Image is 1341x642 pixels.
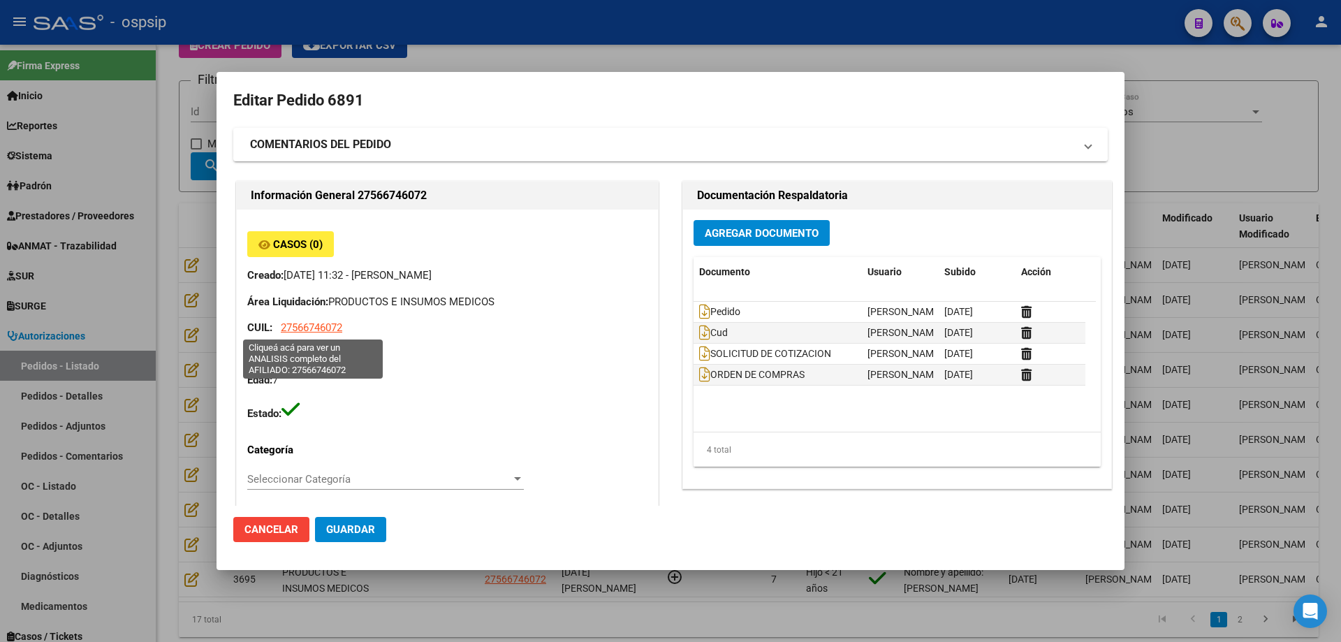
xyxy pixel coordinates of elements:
span: [PERSON_NAME] [867,306,942,317]
span: [PERSON_NAME] [867,327,942,338]
span: [PERSON_NAME] [867,369,942,380]
span: Acción [1021,266,1051,277]
button: Guardar [315,517,386,542]
span: [DATE] [944,369,973,380]
div: Open Intercom Messenger [1294,594,1327,628]
span: Pedido [699,307,740,318]
span: Agregar Documento [705,227,819,240]
span: SOLICITUD DE COTIZACION [699,349,831,360]
button: Agregar Documento [694,220,830,246]
span: Guardar [326,523,375,536]
p: Hijo < 21 años [247,346,647,363]
datatable-header-cell: Documento [694,257,862,287]
h2: Editar Pedido 6891 [233,87,1108,114]
span: Casos (0) [273,238,323,251]
button: Cancelar [233,517,309,542]
span: [DATE] [944,348,973,359]
strong: Parentesco: [247,348,304,360]
span: Seleccionar Categoría [247,473,511,486]
strong: Estado: [247,407,281,420]
span: Cud [699,328,728,339]
span: Cancelar [244,523,298,536]
span: ORDEN DE COMPRAS [699,370,805,381]
p: [DATE] 11:32 - [PERSON_NAME] [247,268,647,284]
button: Casos (0) [247,231,334,257]
strong: COMENTARIOS DEL PEDIDO [250,136,391,153]
span: [DATE] [944,327,973,338]
span: Usuario [867,266,902,277]
strong: Área Liquidación: [247,296,328,308]
strong: CUIL: [247,321,272,334]
datatable-header-cell: Subido [939,257,1016,287]
span: [DATE] [944,306,973,317]
strong: Edad: [247,374,272,386]
h2: Información General 27566746072 [251,187,644,204]
span: 27566746072 [281,321,342,334]
mat-expansion-panel-header: COMENTARIOS DEL PEDIDO [233,128,1108,161]
p: 7 [247,372,647,388]
div: 4 total [694,432,1101,467]
datatable-header-cell: Acción [1016,257,1085,287]
datatable-header-cell: Usuario [862,257,939,287]
p: PRODUCTOS E INSUMOS MEDICOS [247,294,647,310]
span: Documento [699,266,750,277]
span: Subido [944,266,976,277]
span: [PERSON_NAME] [867,348,942,359]
strong: Creado: [247,269,284,282]
p: Categoría [247,442,367,458]
h2: Documentación Respaldatoria [697,187,1097,204]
